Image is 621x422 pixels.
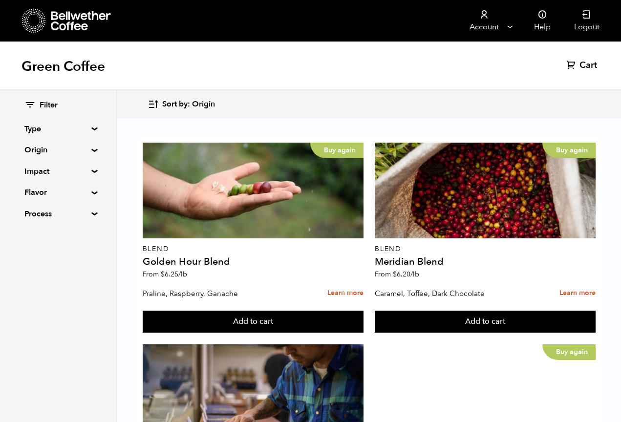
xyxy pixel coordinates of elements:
bdi: 6.20 [393,270,419,279]
span: /lb [178,270,187,279]
span: From [143,270,187,279]
summary: Impact [24,166,92,177]
summary: Flavor [24,187,92,198]
h4: Meridian Blend [375,257,596,267]
h4: Golden Hour Blend [143,257,364,267]
a: Learn more [327,283,364,304]
button: Add to cart [143,311,364,333]
p: Blend [375,246,596,253]
span: Cart [579,60,597,71]
p: Buy again [542,143,596,158]
summary: Origin [24,144,92,156]
span: Sort by: Origin [162,99,215,110]
span: $ [393,270,397,279]
p: Buy again [542,344,596,360]
bdi: 6.25 [161,270,187,279]
p: Praline, Raspberry, Ganache [143,286,293,301]
span: /lb [410,270,419,279]
a: Learn more [559,283,596,304]
summary: Type [24,123,92,135]
p: Buy again [310,143,364,158]
a: Buy again [143,143,364,238]
span: Filter [40,100,58,111]
button: Sort by: Origin [148,93,215,116]
span: $ [161,270,165,279]
h1: Green Coffee [21,58,105,75]
summary: Process [24,208,92,220]
a: Cart [566,60,600,71]
button: Add to cart [375,311,596,333]
span: From [375,270,419,279]
p: Caramel, Toffee, Dark Chocolate [375,286,525,301]
a: Buy again [375,143,596,238]
p: Blend [143,246,364,253]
